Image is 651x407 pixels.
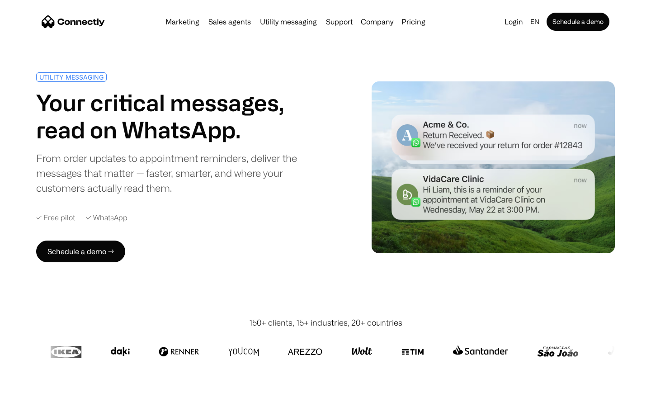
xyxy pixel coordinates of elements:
div: Company [361,15,393,28]
a: Marketing [162,18,203,25]
a: Login [501,15,527,28]
div: UTILITY MESSAGING [39,74,104,80]
a: Schedule a demo [547,13,609,31]
div: From order updates to appointment reminders, deliver the messages that matter — faster, smarter, ... [36,151,322,195]
a: Support [322,18,356,25]
div: ✓ WhatsApp [86,213,127,222]
aside: Language selected: English [9,390,54,404]
a: Schedule a demo → [36,241,125,262]
div: ✓ Free pilot [36,213,75,222]
a: Utility messaging [256,18,321,25]
h1: Your critical messages, read on WhatsApp. [36,89,322,143]
ul: Language list [18,391,54,404]
div: en [530,15,539,28]
a: Sales agents [205,18,255,25]
div: 150+ clients, 15+ industries, 20+ countries [249,317,402,329]
a: Pricing [398,18,429,25]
